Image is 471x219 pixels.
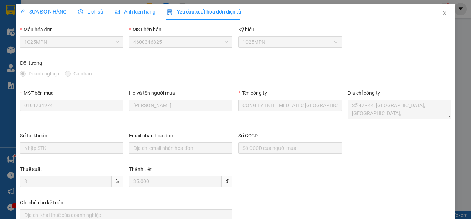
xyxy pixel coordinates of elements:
button: Close [435,4,455,24]
img: icon [167,9,173,15]
span: Lịch sử [78,9,103,15]
input: MST bên mua [20,100,123,111]
label: Số tài khoản [20,133,47,139]
span: 4600346825 [133,37,228,47]
label: Đối tượng [20,60,42,66]
label: MST bên bán [129,27,161,32]
span: Ảnh kiện hàng [115,9,155,15]
label: Địa chỉ công ty [348,90,380,96]
span: Yêu cầu xuất hóa đơn điện tử [167,9,241,15]
label: Họ và tên người mua [129,90,175,96]
label: Thuế suất [20,166,42,172]
label: Tên công ty [238,90,267,96]
input: Số CCCD [238,142,342,154]
span: đ [222,176,233,187]
span: edit [20,9,25,14]
textarea: Địa chỉ công ty [348,100,451,119]
span: Doanh nghiệp [26,70,62,78]
span: clock-circle [78,9,83,14]
input: Số tài khoản [20,142,123,154]
label: Ghi chú cho kế toán [20,200,63,205]
input: Email nhận hóa đơn [129,142,232,154]
label: Thành tiền [129,166,153,172]
input: Họ và tên người mua [129,100,232,111]
label: Ký hiệu [238,27,254,32]
span: % [112,176,123,187]
label: Mẫu hóa đơn [20,27,53,32]
span: 1C25MPN [242,37,337,47]
label: Email nhận hóa đơn [129,133,173,139]
input: Thuế suất [20,176,112,187]
label: Số CCCD [238,133,258,139]
input: Tên công ty [238,100,342,111]
span: close [442,10,447,16]
span: picture [115,9,120,14]
label: MST bên mua [20,90,53,96]
span: SỬA ĐƠN HÀNG [20,9,67,15]
span: 1C25MPN [24,37,119,47]
span: Cá nhân [71,70,95,78]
